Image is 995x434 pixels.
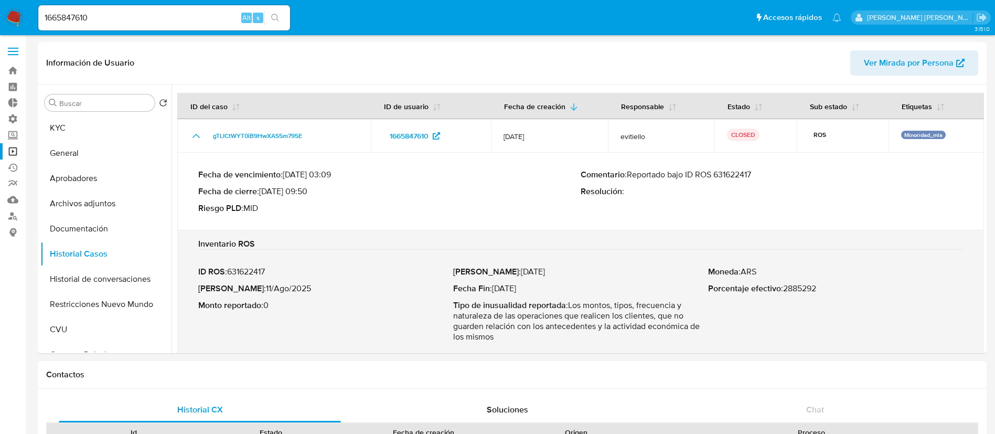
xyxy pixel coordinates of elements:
button: Aprobadores [40,166,172,191]
span: Chat [806,404,824,416]
button: CVU [40,317,172,342]
button: Archivos adjuntos [40,191,172,216]
button: Restricciones Nuevo Mundo [40,292,172,317]
button: Ver Mirada por Persona [850,50,978,76]
h1: Información de Usuario [46,58,134,68]
span: Accesos rápidos [763,12,822,23]
input: Buscar usuario o caso... [38,11,290,25]
button: Historial Casos [40,241,172,267]
button: Historial de conversaciones [40,267,172,292]
span: s [256,13,260,23]
span: Soluciones [487,404,528,416]
button: Buscar [49,99,57,107]
a: Salir [976,12,987,23]
span: Historial CX [177,404,223,416]
input: Buscar [59,99,151,108]
button: search-icon [264,10,286,25]
a: Notificaciones [832,13,841,22]
span: Alt [242,13,251,23]
span: Ver Mirada por Persona [864,50,954,76]
p: emmanuel.vitiello@mercadolibre.com [867,13,973,23]
button: Documentación [40,216,172,241]
button: Volver al orden por defecto [159,99,167,110]
h1: Contactos [46,369,978,380]
button: KYC [40,115,172,141]
button: General [40,141,172,166]
button: Cruces y Relaciones [40,342,172,367]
